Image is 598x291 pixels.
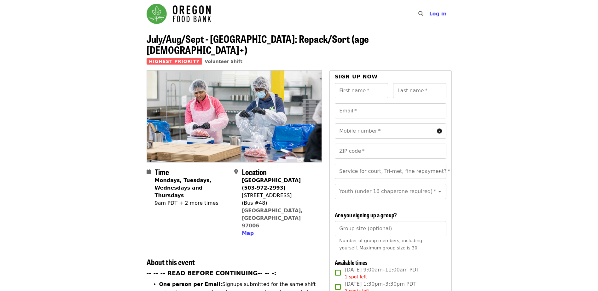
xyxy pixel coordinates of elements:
strong: [GEOGRAPHIC_DATA] (503-972-2993) [242,177,301,191]
span: Highest Priority [147,58,202,65]
div: (Bus #48) [242,199,317,207]
div: 9am PDT + 2 more times [155,199,229,207]
input: Mobile number [335,123,434,139]
i: search icon [418,11,423,17]
i: circle-info icon [437,128,442,134]
span: July/Aug/Sept - [GEOGRAPHIC_DATA]: Repack/Sort (age [DEMOGRAPHIC_DATA]+) [147,31,369,57]
a: Volunteer Shift [205,59,242,64]
img: Oregon Food Bank - Home [147,4,211,24]
span: Location [242,166,267,177]
span: Number of group members, including yourself. Maximum group size is 30 [339,238,422,250]
span: Available times [335,258,368,266]
span: About this event [147,256,195,267]
input: [object Object] [335,221,446,236]
input: First name [335,83,388,98]
img: July/Aug/Sept - Beaverton: Repack/Sort (age 10+) organized by Oregon Food Bank [147,71,322,162]
strong: One person per Email: [159,281,223,287]
span: Log in [429,11,446,17]
div: [STREET_ADDRESS] [242,192,317,199]
span: Are you signing up a group? [335,211,397,219]
span: Time [155,166,169,177]
a: [GEOGRAPHIC_DATA], [GEOGRAPHIC_DATA] 97006 [242,208,303,229]
strong: -- -- -- READ BEFORE CONTINUING-- -- -: [147,270,276,277]
i: calendar icon [147,169,151,175]
span: [DATE] 9:00am–11:00am PDT [345,266,419,280]
input: ZIP code [335,144,446,159]
button: Open [435,167,444,176]
strong: Mondays, Tuesdays, Wednesdays and Thursdays [155,177,212,198]
button: Map [242,230,254,237]
span: Sign up now [335,74,378,80]
input: Last name [393,83,446,98]
button: Open [435,187,444,196]
input: Search [427,6,432,21]
span: Map [242,230,254,236]
i: map-marker-alt icon [234,169,238,175]
button: Log in [424,8,451,20]
input: Email [335,103,446,118]
span: 1 spot left [345,274,367,279]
